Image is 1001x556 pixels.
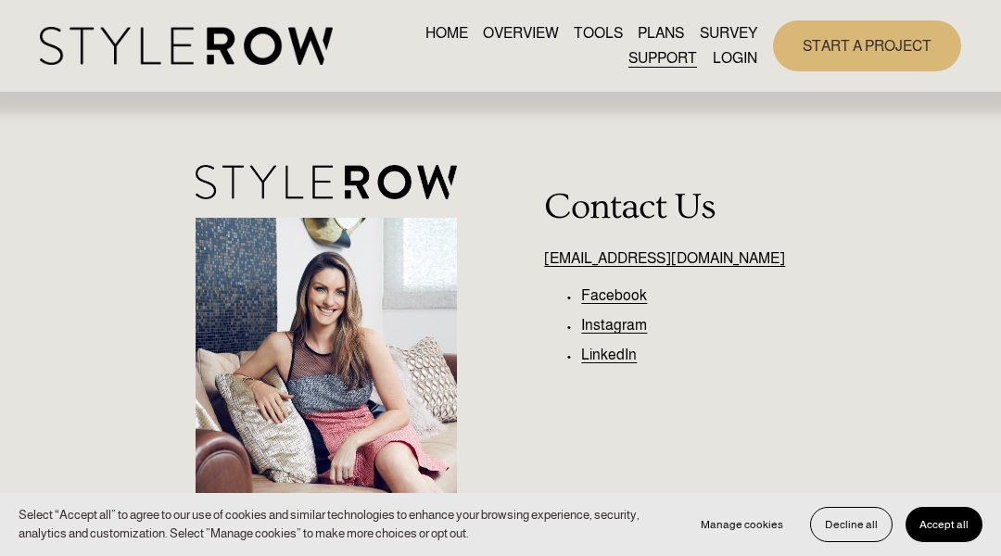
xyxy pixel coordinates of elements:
p: Select “Accept all” to agree to our use of cookies and similar technologies to enhance your brows... [19,506,668,543]
a: TOOLS [574,20,623,45]
a: Facebook [581,287,647,303]
span: Decline all [825,518,878,531]
button: Manage cookies [687,507,797,542]
a: SURVEY [700,20,757,45]
button: Accept all [906,507,982,542]
a: HOME [425,20,468,45]
button: Decline all [810,507,893,542]
span: Accept all [919,518,969,531]
a: Instagram [581,317,647,333]
span: Manage cookies [701,518,783,531]
img: StyleRow [40,27,332,65]
a: folder dropdown [628,45,697,70]
a: OVERVIEW [483,20,559,45]
a: LinkedIn [581,347,637,362]
span: SUPPORT [628,47,697,69]
a: START A PROJECT [773,20,961,71]
a: LOGIN [713,45,757,70]
h2: Contact Us [544,187,960,228]
a: [EMAIL_ADDRESS][DOMAIN_NAME] [544,250,785,266]
a: PLANS [638,20,684,45]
